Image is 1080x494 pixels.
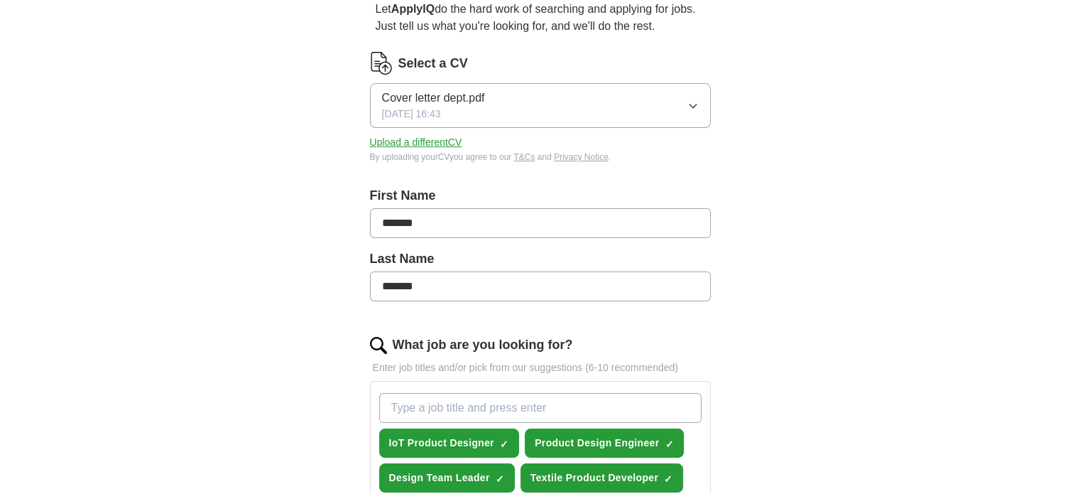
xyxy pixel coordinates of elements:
[393,335,573,355] label: What job are you looking for?
[664,473,672,485] span: ✓
[500,439,508,450] span: ✓
[370,337,387,354] img: search.png
[370,360,711,375] p: Enter job titles and/or pick from our suggestions (6-10 recommended)
[389,471,490,485] span: Design Team Leader
[520,463,683,493] button: Textile Product Developer✓
[370,249,711,269] label: Last Name
[389,436,495,451] span: IoT Product Designer
[370,186,711,205] label: First Name
[379,393,702,423] input: Type a job title and press enter
[370,151,711,163] div: By uploading your CV you agree to our and .
[398,54,468,73] label: Select a CV
[665,439,673,450] span: ✓
[525,429,684,458] button: Product Design Engineer✓
[554,152,609,162] a: Privacy Notice
[379,429,520,458] button: IoT Product Designer✓
[370,52,393,75] img: CV Icon
[530,471,658,485] span: Textile Product Developer
[535,436,659,451] span: Product Design Engineer
[379,463,515,493] button: Design Team Leader✓
[382,90,485,107] span: Cover letter dept.pdf
[382,107,441,122] span: [DATE] 16:43
[513,152,535,162] a: T&Cs
[370,135,462,150] button: Upload a differentCV
[370,83,711,128] button: Cover letter dept.pdf[DATE] 16:43
[496,473,504,485] span: ✓
[391,3,435,15] strong: ApplyIQ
